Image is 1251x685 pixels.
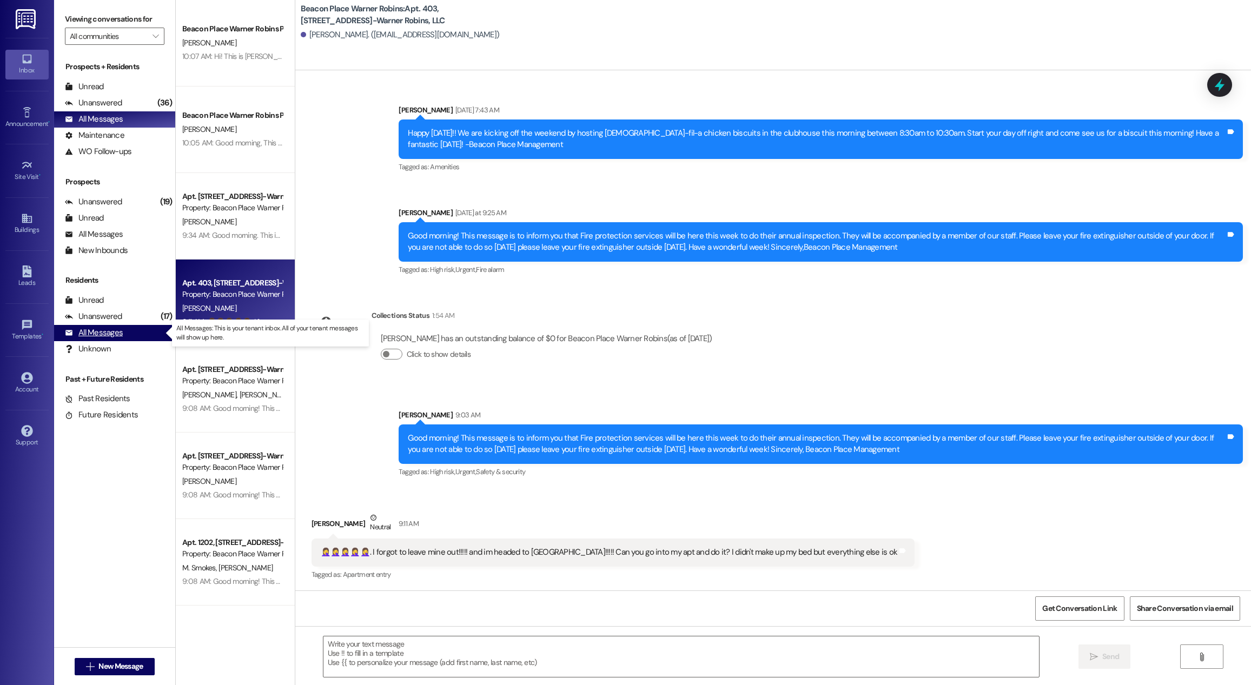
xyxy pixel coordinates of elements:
[408,433,1226,456] div: Good morning! This message is to inform you that Fire protection services will be here this week ...
[455,265,476,274] span: Urgent ,
[65,327,123,338] div: All Messages
[407,349,471,360] label: Click to show details
[1137,603,1233,614] span: Share Conversation via email
[158,308,175,325] div: (17)
[453,104,499,116] div: [DATE] 7:43 AM
[75,658,155,675] button: New Message
[39,171,41,179] span: •
[399,104,1243,119] div: [PERSON_NAME]
[182,476,236,486] span: [PERSON_NAME]
[1130,596,1240,621] button: Share Conversation via email
[182,462,282,473] div: Property: Beacon Place Warner Robins
[399,207,1243,222] div: [PERSON_NAME]
[5,156,49,185] a: Site Visit •
[182,375,282,387] div: Property: Beacon Place Warner Robins
[399,409,1243,424] div: [PERSON_NAME]
[312,567,915,582] div: Tagged as:
[65,11,164,28] label: Viewing conversations for
[182,23,282,35] div: Beacon Place Warner Robins Prospect
[408,128,1226,151] div: Happy [DATE]!! We are kicking off the weekend by hosting [DEMOGRAPHIC_DATA]-fil-a chicken biscuit...
[182,124,236,134] span: [PERSON_NAME]
[182,548,282,560] div: Property: Beacon Place Warner Robins
[301,3,517,26] b: Beacon Place Warner Robins: Apt. 403, [STREET_ADDRESS]-Warner Robins, LLC
[5,209,49,238] a: Buildings
[42,331,43,338] span: •
[372,310,429,321] div: Collections Status
[70,28,147,45] input: All communities
[176,324,365,342] p: All Messages: This is your tenant inbox. All of your tenant messages will show up here.
[182,277,282,289] div: Apt. 403, [STREET_ADDRESS]-Warner Robins, LLC
[65,196,122,208] div: Unanswered
[1078,644,1131,669] button: Send
[5,50,49,79] a: Inbox
[219,563,273,573] span: [PERSON_NAME]
[1042,603,1117,614] span: Get Conversation Link
[429,310,454,321] div: 1:54 AM
[408,230,1226,254] div: Good morning! This message is to inform you that Fire protection services will be here this week ...
[65,114,123,125] div: All Messages
[54,61,175,72] div: Prospects + Residents
[5,316,49,345] a: Templates •
[1035,596,1124,621] button: Get Conversation Link
[321,547,898,558] div: 🤦‍♀️🤦‍♀️🤦‍♀️🤦‍♀️🤦‍♀️. I forgot to leave mine out!!!!! and im headed to [GEOGRAPHIC_DATA]!!!!! Can...
[155,95,175,111] div: (36)
[65,393,130,404] div: Past Residents
[54,374,175,385] div: Past + Future Residents
[182,303,236,313] span: [PERSON_NAME]
[182,217,236,227] span: [PERSON_NAME]
[430,265,455,274] span: High risk ,
[182,537,282,548] div: Apt. 1202, [STREET_ADDRESS]-Warner Robins, LLC
[182,110,282,121] div: Beacon Place Warner Robins Prospect
[65,97,122,109] div: Unanswered
[399,464,1243,480] div: Tagged as:
[368,512,393,535] div: Neutral
[65,245,128,256] div: New Inbounds
[312,512,915,538] div: [PERSON_NAME]
[396,518,419,529] div: 9:11 AM
[182,51,931,61] div: 10:07 AM: Hi! This is [PERSON_NAME] from Beacon Place Warner Robins. I saw you were interested in...
[54,275,175,286] div: Residents
[65,409,138,421] div: Future Residents
[430,162,459,171] span: Amenities
[16,9,38,29] img: ResiDesk Logo
[98,661,143,672] span: New Message
[182,390,240,400] span: [PERSON_NAME]
[182,202,282,214] div: Property: Beacon Place Warner Robins
[430,467,455,476] span: High risk ,
[343,570,391,579] span: Apartment entry
[153,32,158,41] i: 
[182,563,219,573] span: M. Smokes
[5,369,49,398] a: Account
[65,81,104,92] div: Unread
[65,311,122,322] div: Unanswered
[182,191,282,202] div: Apt. [STREET_ADDRESS]-Warner Robins, LLC
[54,176,175,188] div: Prospects
[399,262,1243,277] div: Tagged as:
[182,289,282,300] div: Property: Beacon Place Warner Robins
[65,212,104,224] div: Unread
[182,364,282,375] div: Apt. [STREET_ADDRESS]-Warner Robins, LLC
[65,295,104,306] div: Unread
[182,317,740,327] div: 9:11 AM: 🤦‍♀️🤦‍♀️🤦‍♀️🤦‍♀️🤦‍♀️. I forgot to leave mine out!!!!! and im headed to [GEOGRAPHIC_DATA]...
[86,662,94,671] i: 
[65,229,123,240] div: All Messages
[239,390,293,400] span: [PERSON_NAME]
[399,159,1243,175] div: Tagged as:
[48,118,50,126] span: •
[453,409,480,421] div: 9:03 AM
[1197,653,1206,661] i: 
[453,207,506,218] div: [DATE] at 9:25 AM
[182,230,759,240] div: 9:34 AM: Good morning. This is Mailyn from 3206. I am currently out of state and will not be able...
[381,333,712,344] div: [PERSON_NAME] has an outstanding balance of $0 for Beacon Place Warner Robins (as of [DATE])
[182,450,282,462] div: Apt. [STREET_ADDRESS]-Warner Robins, LLC
[455,467,476,476] span: Urgent ,
[65,343,111,355] div: Unknown
[65,130,124,141] div: Maintenance
[476,467,525,476] span: Safety & security
[182,38,236,48] span: [PERSON_NAME]
[476,265,505,274] span: Fire alarm
[157,194,175,210] div: (19)
[1090,653,1098,661] i: 
[65,146,131,157] div: WO Follow-ups
[5,422,49,451] a: Support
